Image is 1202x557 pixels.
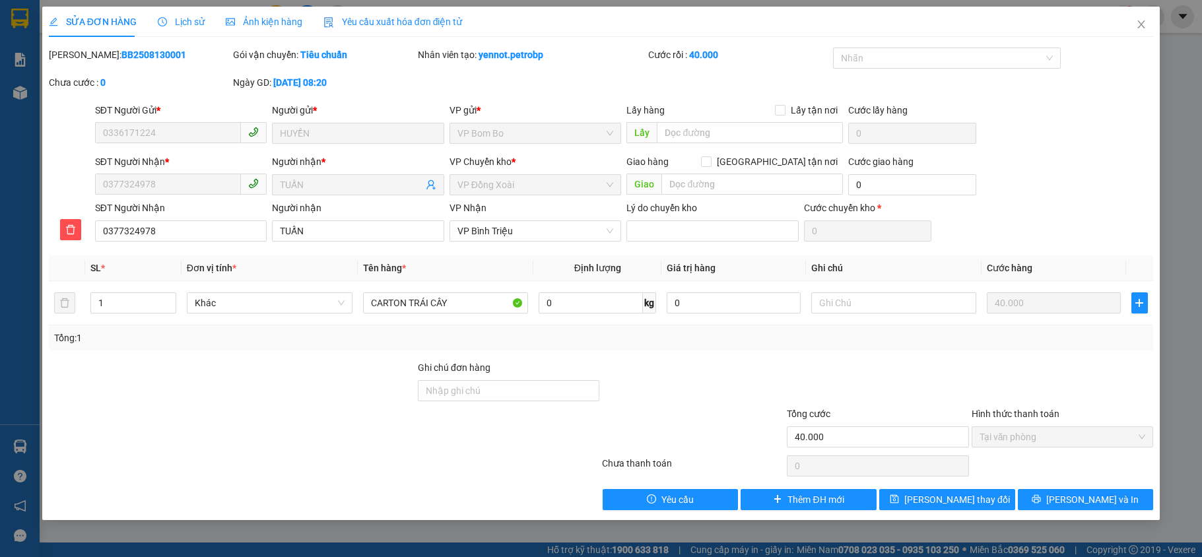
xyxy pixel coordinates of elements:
[804,201,931,215] div: Cước chuyển kho
[773,494,782,505] span: plus
[848,123,976,144] input: Cước lấy hàng
[158,17,167,26] span: clock-circle
[848,174,976,195] input: Cước giao hàng
[323,16,463,27] span: Yêu cầu xuất hóa đơn điện tử
[273,77,327,88] b: [DATE] 08:20
[49,48,231,62] div: [PERSON_NAME]:
[1032,494,1041,505] span: printer
[1131,292,1149,313] button: plus
[647,494,656,505] span: exclamation-circle
[648,48,830,62] div: Cước rồi :
[450,201,622,215] div: VP Nhận
[187,263,236,273] span: Đơn vị tính
[890,494,899,505] span: save
[785,103,843,117] span: Lấy tận nơi
[626,174,661,195] span: Giao
[121,49,186,60] b: BB2508130001
[233,48,415,62] div: Gói vận chuyển:
[574,263,621,273] span: Định lượng
[904,492,1010,507] span: [PERSON_NAME] thay đổi
[272,201,444,215] div: Người nhận
[626,156,669,167] span: Giao hàng
[479,49,543,60] b: yennot.petrobp
[226,16,302,27] span: Ảnh kiện hàng
[363,292,529,313] input: VD: Bàn, Ghế
[643,292,656,313] span: kg
[1046,492,1139,507] span: [PERSON_NAME] và In
[418,48,646,62] div: Nhân viên tạo:
[626,201,799,215] div: Lý do chuyển kho
[95,103,267,117] div: SĐT Người Gửi
[426,180,436,190] span: user-add
[657,122,843,143] input: Dọc đường
[811,292,977,313] input: Ghi Chú
[418,362,490,373] label: Ghi chú đơn hàng
[987,292,1120,313] input: 0
[787,409,830,419] span: Tổng cước
[457,175,614,195] span: VP Đồng Xoài
[226,17,235,26] span: picture
[848,156,914,167] label: Cước giao hàng
[661,174,843,195] input: Dọc đường
[95,154,267,169] div: SĐT Người Nhận
[661,492,694,507] span: Yêu cầu
[49,75,231,90] div: Chưa cước :
[248,178,259,189] span: phone
[603,489,739,510] button: exclamation-circleYêu cầu
[601,456,785,479] div: Chưa thanh toán
[787,492,844,507] span: Thêm ĐH mới
[54,292,75,313] button: delete
[1132,298,1148,308] span: plus
[457,123,614,143] span: VP Bom Bo
[972,409,1059,419] label: Hình thức thanh toán
[233,75,415,90] div: Ngày GD:
[1018,489,1154,510] button: printer[PERSON_NAME] và In
[712,154,843,169] span: [GEOGRAPHIC_DATA] tận nơi
[667,263,716,273] span: Giá trị hàng
[450,103,622,117] div: VP gửi
[418,380,600,401] input: Ghi chú đơn hàng
[879,489,1015,510] button: save[PERSON_NAME] thay đổi
[248,127,259,137] span: phone
[300,49,347,60] b: Tiêu chuẩn
[741,489,877,510] button: plusThêm ĐH mới
[450,156,512,167] span: VP Chuyển kho
[49,16,137,27] span: SỬA ĐƠN HÀNG
[60,219,81,240] button: delete
[848,105,908,115] label: Cước lấy hàng
[980,427,1146,447] span: Tại văn phòng
[457,221,614,241] span: VP Bình Triệu
[272,154,444,169] div: Người nhận
[95,201,267,215] div: SĐT Người Nhận
[54,331,465,345] div: Tổng: 1
[626,105,665,115] span: Lấy hàng
[61,224,81,235] span: delete
[1123,7,1160,44] button: Close
[689,49,718,60] b: 40.000
[987,263,1032,273] span: Cước hàng
[1136,19,1147,30] span: close
[272,103,444,117] div: Người gửi
[195,293,345,313] span: Khác
[806,255,982,281] th: Ghi chú
[158,16,205,27] span: Lịch sử
[49,17,58,26] span: edit
[626,122,657,143] span: Lấy
[363,263,406,273] span: Tên hàng
[100,77,106,88] b: 0
[90,263,101,273] span: SL
[323,17,334,28] img: icon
